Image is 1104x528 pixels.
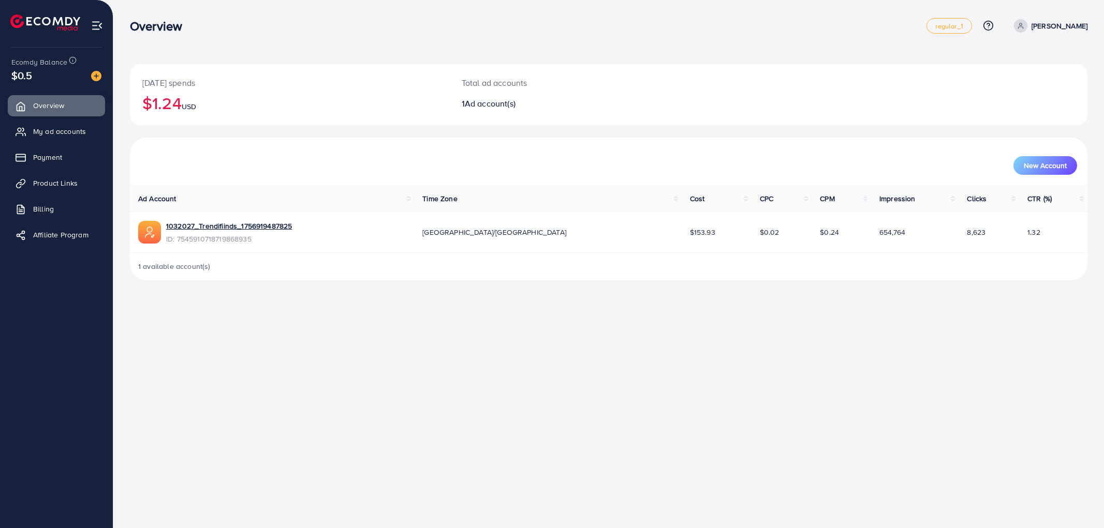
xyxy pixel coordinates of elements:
span: New Account [1024,162,1067,169]
span: Ad account(s) [465,98,516,109]
p: [PERSON_NAME] [1032,20,1087,32]
span: regular_1 [935,23,963,29]
span: Ad Account [138,193,176,204]
span: Clicks [967,193,987,204]
span: 1.32 [1027,227,1040,237]
img: logo [10,14,80,31]
span: CPC [760,193,773,204]
span: Cost [690,193,705,204]
a: Product Links [8,173,105,193]
span: 1 available account(s) [138,261,211,271]
span: 8,623 [967,227,985,237]
a: 1032027_Trendifiinds_1756919487825 [166,221,292,231]
img: menu [91,20,103,32]
a: [PERSON_NAME] [1010,19,1087,33]
span: ID: 7545910718719868935 [166,234,292,244]
a: Affiliate Program [8,224,105,245]
span: Product Links [33,178,78,188]
p: Total ad accounts [462,77,676,89]
span: Ecomdy Balance [11,57,67,67]
img: image [91,71,101,81]
a: My ad accounts [8,121,105,142]
span: Impression [879,193,916,204]
a: Billing [8,199,105,219]
span: Payment [33,152,62,162]
button: New Account [1013,156,1077,175]
h2: $1.24 [142,93,437,113]
h3: Overview [130,19,190,34]
span: Time Zone [422,193,457,204]
span: Overview [33,100,64,111]
span: $153.93 [690,227,715,237]
span: USD [182,101,196,112]
a: Overview [8,95,105,116]
span: Affiliate Program [33,230,89,240]
span: Billing [33,204,54,214]
span: $0.24 [820,227,839,237]
span: 654,764 [879,227,905,237]
span: CTR (%) [1027,193,1052,204]
span: [GEOGRAPHIC_DATA]/[GEOGRAPHIC_DATA] [422,227,566,237]
p: [DATE] spends [142,77,437,89]
h2: 1 [462,99,676,109]
a: Payment [8,147,105,168]
span: CPM [820,193,834,204]
span: $0.5 [11,68,33,83]
span: $0.02 [760,227,779,237]
span: My ad accounts [33,126,86,137]
a: regular_1 [926,18,971,34]
img: ic-ads-acc.e4c84228.svg [138,221,161,244]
